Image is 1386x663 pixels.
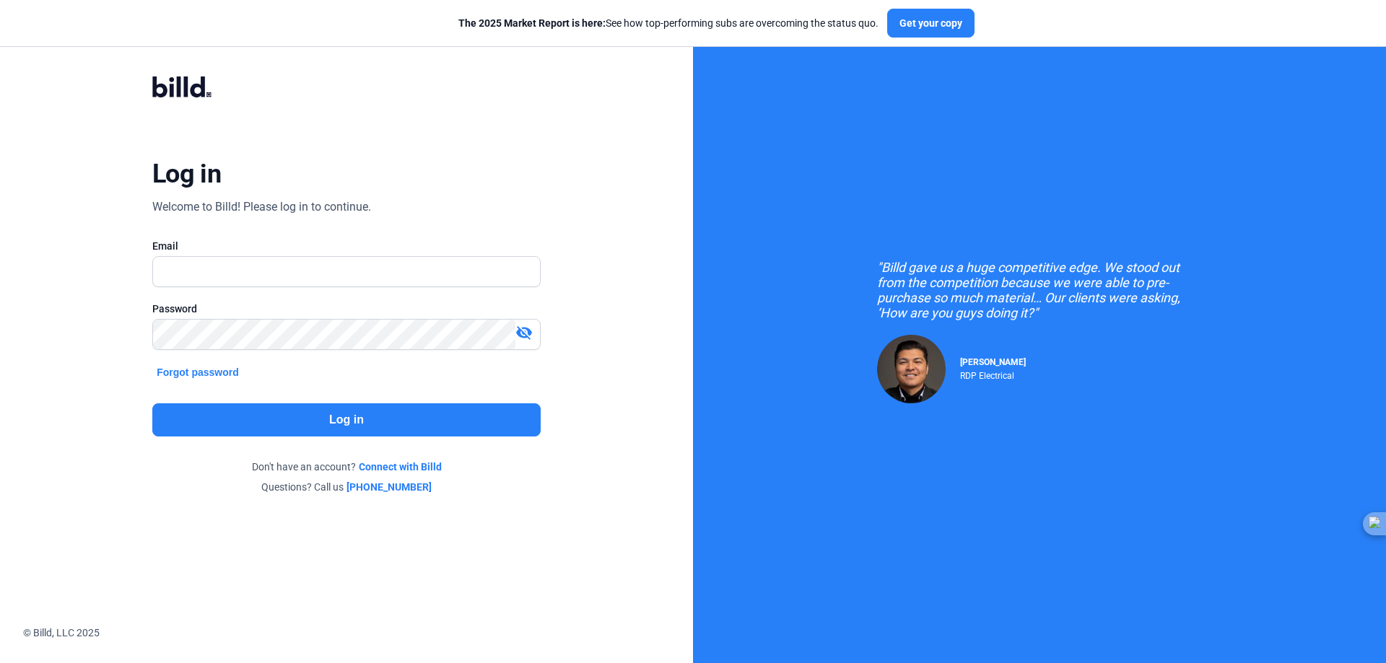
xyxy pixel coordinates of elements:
div: RDP Electrical [960,367,1026,381]
mat-icon: visibility_off [515,324,533,341]
img: Raul Pacheco [877,335,946,403]
div: Password [152,302,541,316]
div: Questions? Call us [152,480,541,494]
span: The 2025 Market Report is here: [458,17,606,29]
div: See how top-performing subs are overcoming the status quo. [458,16,879,30]
button: Get your copy [887,9,975,38]
button: Log in [152,403,541,436]
div: Don't have an account? [152,460,541,474]
div: Email [152,239,541,253]
button: Forgot password [152,364,243,380]
div: Log in [152,158,221,190]
a: Connect with Billd [359,460,442,474]
span: [PERSON_NAME] [960,357,1026,367]
div: "Billd gave us a huge competitive edge. We stood out from the competition because we were able to... [877,260,1202,320]
img: chapa.svg [1369,517,1380,530]
div: Welcome to Billd! Please log in to continue. [152,198,371,216]
a: [PHONE_NUMBER] [346,480,432,494]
